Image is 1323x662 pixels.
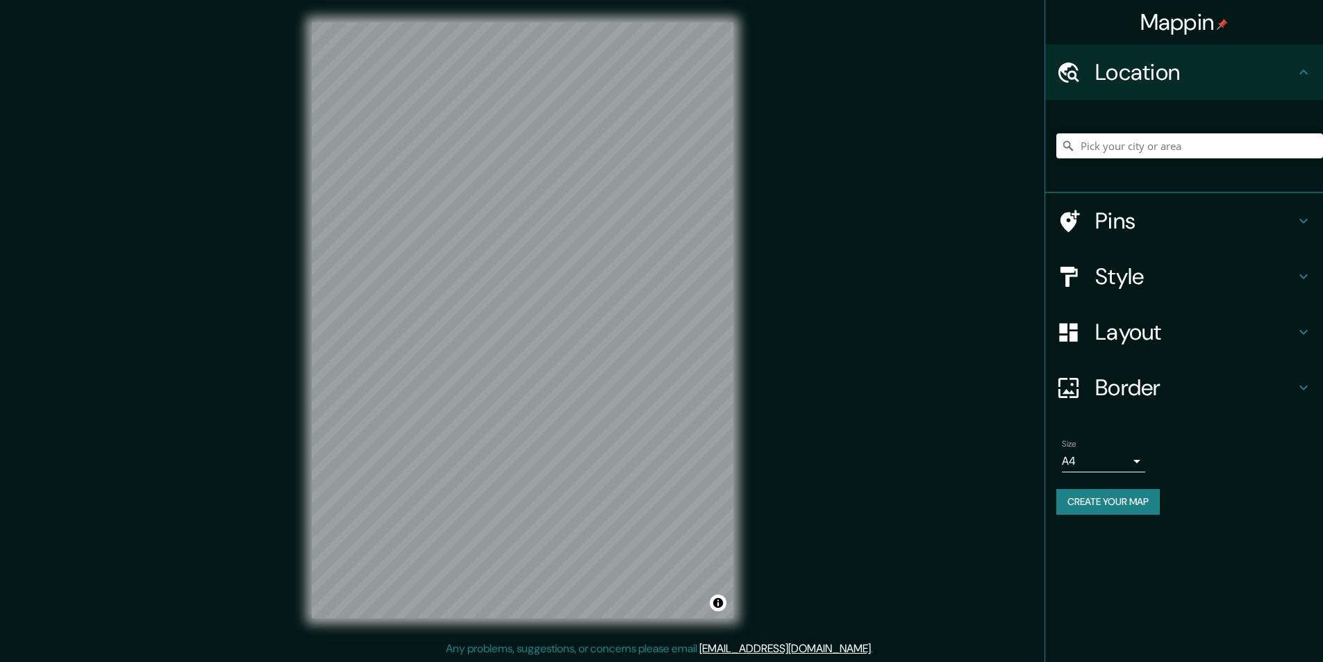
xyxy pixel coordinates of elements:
[312,22,733,618] canvas: Map
[875,640,878,657] div: .
[1062,450,1145,472] div: A4
[873,640,875,657] div: .
[1095,318,1295,346] h4: Layout
[1045,44,1323,100] div: Location
[1045,249,1323,304] div: Style
[1095,374,1295,402] h4: Border
[1056,133,1323,158] input: Pick your city or area
[1056,489,1160,515] button: Create your map
[1045,360,1323,415] div: Border
[1095,58,1295,86] h4: Location
[1095,207,1295,235] h4: Pins
[1140,8,1229,36] h4: Mappin
[1217,19,1228,30] img: pin-icon.png
[1045,193,1323,249] div: Pins
[1045,304,1323,360] div: Layout
[699,641,871,656] a: [EMAIL_ADDRESS][DOMAIN_NAME]
[1095,263,1295,290] h4: Style
[1062,438,1076,450] label: Size
[710,595,726,611] button: Toggle attribution
[446,640,873,657] p: Any problems, suggestions, or concerns please email .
